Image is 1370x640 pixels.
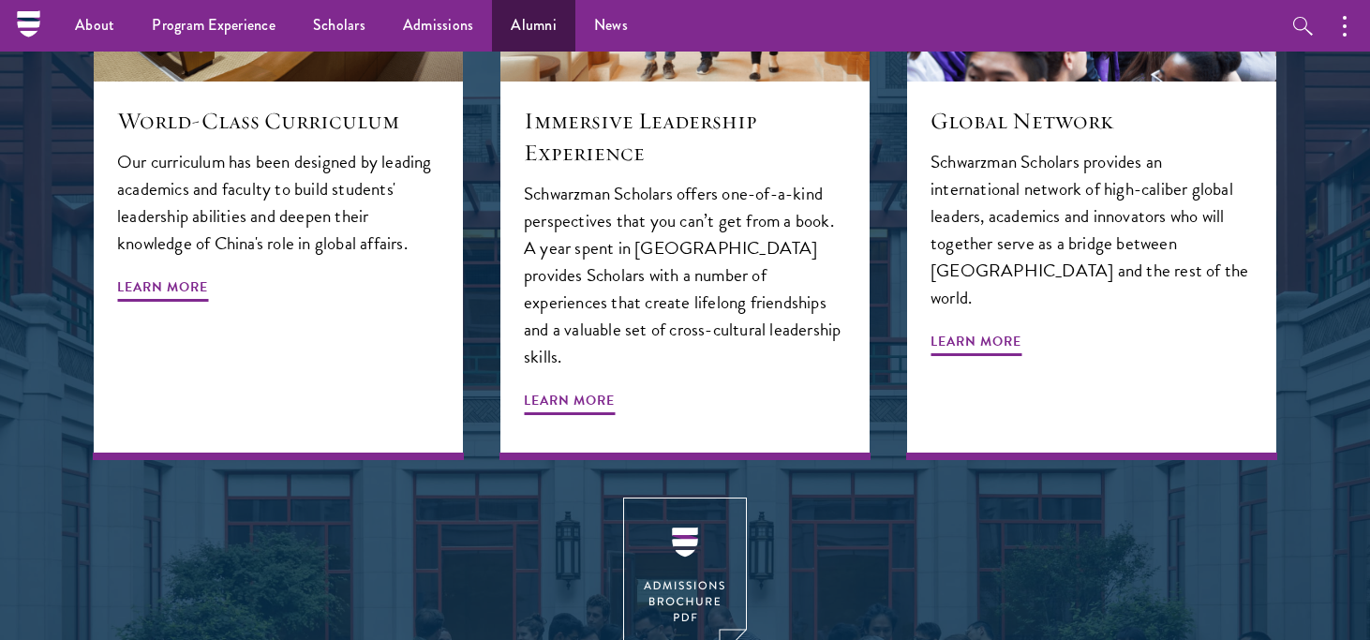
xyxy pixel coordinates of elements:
p: Our curriculum has been designed by leading academics and faculty to build students' leadership a... [117,148,439,257]
p: Schwarzman Scholars offers one-of-a-kind perspectives that you can’t get from a book. A year spen... [524,180,846,370]
span: Learn More [524,389,615,418]
span: Learn More [931,330,1021,359]
h5: Global Network [931,105,1253,137]
h5: World-Class Curriculum [117,105,439,137]
p: Schwarzman Scholars provides an international network of high-caliber global leaders, academics a... [931,148,1253,311]
h5: Immersive Leadership Experience [524,105,846,169]
span: Learn More [117,275,208,305]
